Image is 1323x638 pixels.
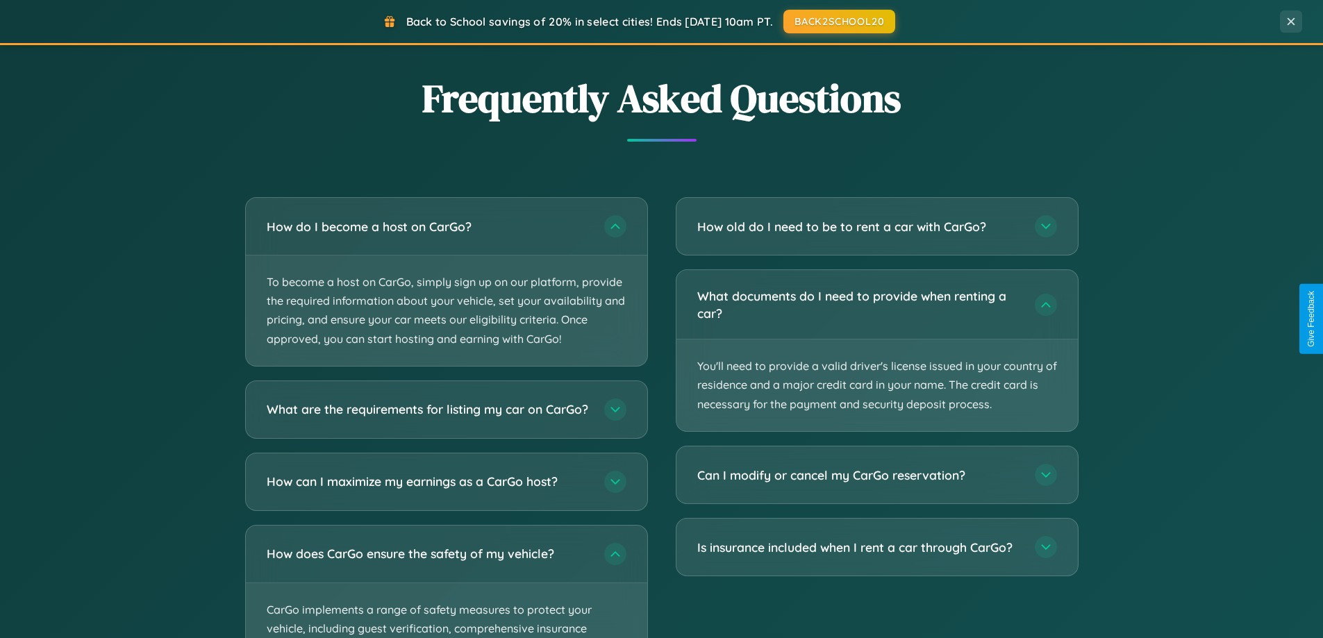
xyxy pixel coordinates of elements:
h3: What are the requirements for listing my car on CarGo? [267,401,590,418]
h3: How do I become a host on CarGo? [267,218,590,235]
p: To become a host on CarGo, simply sign up on our platform, provide the required information about... [246,255,647,366]
p: You'll need to provide a valid driver's license issued in your country of residence and a major c... [676,339,1078,431]
h3: How can I maximize my earnings as a CarGo host? [267,473,590,490]
h3: How old do I need to be to rent a car with CarGo? [697,218,1021,235]
button: BACK2SCHOOL20 [783,10,895,33]
span: Back to School savings of 20% in select cities! Ends [DATE] 10am PT. [406,15,773,28]
h3: How does CarGo ensure the safety of my vehicle? [267,545,590,562]
h3: Is insurance included when I rent a car through CarGo? [697,539,1021,556]
div: Give Feedback [1306,291,1316,347]
h2: Frequently Asked Questions [245,72,1079,125]
h3: What documents do I need to provide when renting a car? [697,287,1021,321]
h3: Can I modify or cancel my CarGo reservation? [697,467,1021,484]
